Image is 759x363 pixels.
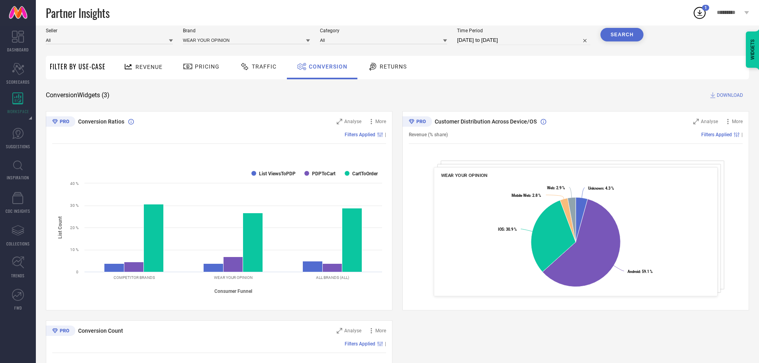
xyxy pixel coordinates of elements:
[547,186,565,190] text: : 2.9 %
[70,203,78,208] text: 30 %
[259,171,296,177] text: List ViewsToPDP
[693,119,699,124] svg: Zoom
[195,63,220,70] span: Pricing
[7,175,29,181] span: INSPIRATION
[7,47,29,53] span: DASHBOARD
[214,288,252,294] tspan: Consumer Funnel
[352,171,378,177] text: CartToOrder
[7,108,29,114] span: WORKSPACE
[380,63,407,70] span: Returns
[457,35,590,45] input: Select time period
[114,275,155,280] text: COMPETITOR BRANDS
[701,119,718,124] span: Analyse
[512,193,530,198] tspan: Mobile Web
[6,79,30,85] span: SCORECARDS
[135,64,163,70] span: Revenue
[76,270,78,274] text: 0
[309,63,347,70] span: Conversion
[312,171,335,177] text: PDPToCart
[57,216,63,239] tspan: List Count
[628,269,640,274] tspan: Android
[6,208,30,214] span: CDC INSIGHTS
[457,28,590,33] span: Time Period
[435,118,537,125] span: Customer Distribution Across Device/OS
[214,275,253,280] text: WEAR YOUR OPINION
[441,173,488,178] span: WEAR YOUR OPINION
[588,186,614,190] text: : 4.3 %
[345,132,375,137] span: Filters Applied
[512,193,541,198] text: : 2.8 %
[78,328,123,334] span: Conversion Count
[46,28,173,33] span: Seller
[701,132,732,137] span: Filters Applied
[11,273,25,279] span: TRENDS
[345,341,375,347] span: Filters Applied
[6,241,30,247] span: COLLECTIONS
[252,63,277,70] span: Traffic
[46,91,110,99] span: Conversion Widgets ( 3 )
[385,341,386,347] span: |
[704,5,707,10] span: 1
[70,247,78,252] text: 10 %
[498,227,517,232] text: : 30.9 %
[50,62,106,71] span: Filter By Use-Case
[732,119,743,124] span: More
[385,132,386,137] span: |
[337,119,342,124] svg: Zoom
[588,186,603,190] tspan: Unknown
[375,328,386,334] span: More
[337,328,342,334] svg: Zoom
[402,116,432,128] div: Premium
[344,328,361,334] span: Analyse
[14,305,22,311] span: FWD
[183,28,310,33] span: Brand
[547,186,554,190] tspan: Web
[320,28,447,33] span: Category
[46,116,75,128] div: Premium
[409,132,448,137] span: Revenue (% share)
[46,5,110,21] span: Partner Insights
[600,28,643,41] button: Search
[6,143,30,149] span: SUGGESTIONS
[344,119,361,124] span: Analyse
[717,91,743,99] span: DOWNLOAD
[628,269,653,274] text: : 59.1 %
[741,132,743,137] span: |
[70,181,78,186] text: 40 %
[692,6,707,20] div: Open download list
[316,275,349,280] text: ALL BRANDS (ALL)
[498,227,504,232] tspan: IOS
[70,226,78,230] text: 20 %
[375,119,386,124] span: More
[78,118,124,125] span: Conversion Ratios
[46,326,75,337] div: Premium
